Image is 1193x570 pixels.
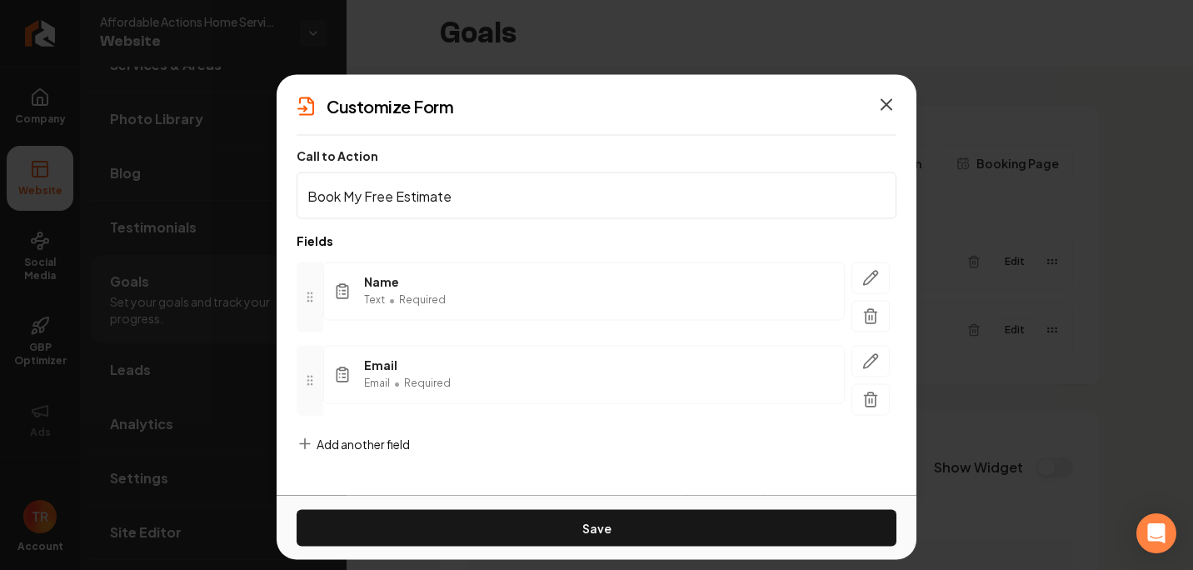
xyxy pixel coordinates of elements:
span: • [393,373,401,393]
h2: Customize Form [327,95,453,118]
input: Call to Action [297,172,896,219]
label: Call to Action [297,148,378,163]
span: • [388,290,396,310]
span: Text [364,293,385,307]
span: Name [364,273,446,290]
span: Add another field [317,436,410,452]
p: Fields [297,232,896,249]
span: Email [364,377,390,390]
button: Save [297,510,896,547]
span: Required [399,293,446,307]
span: Required [404,377,451,390]
span: Email [364,357,451,373]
